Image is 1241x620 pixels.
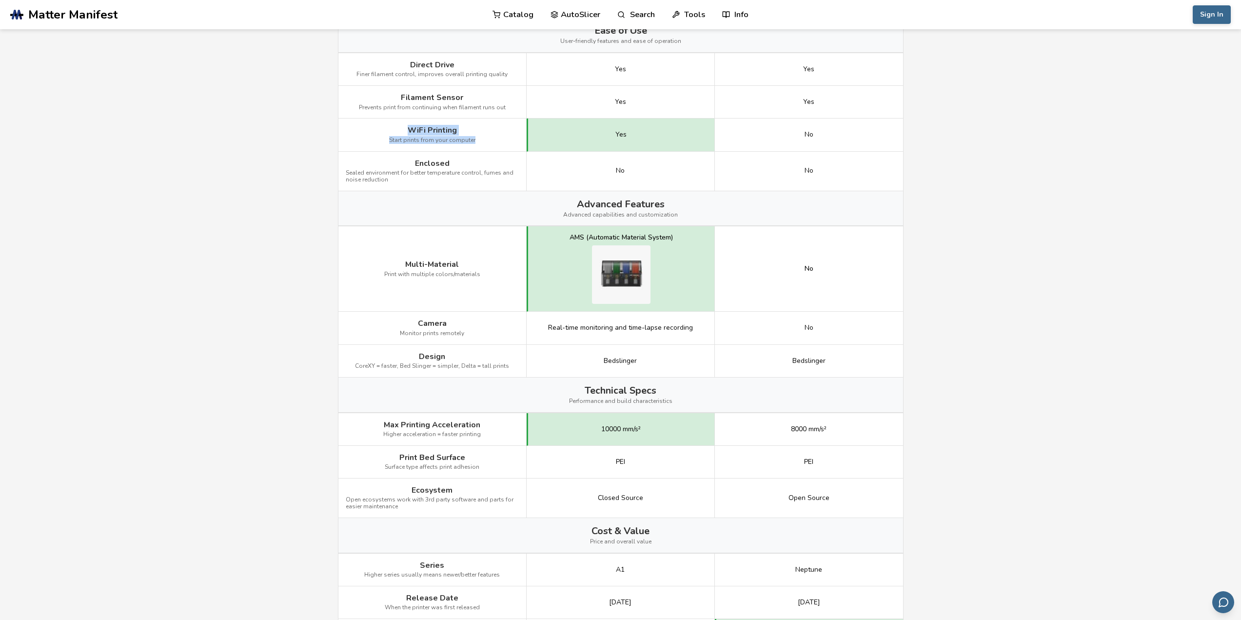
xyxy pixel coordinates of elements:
span: Higher series usually means newer/better features [364,572,500,579]
span: No [616,167,625,175]
button: Send feedback via email [1212,591,1234,613]
span: Start prints from your computer [389,137,475,144]
span: Sealed environment for better temperature control, fumes and noise reduction [346,170,519,183]
span: Yes [803,98,814,106]
span: User-friendly features and ease of operation [560,38,681,45]
span: Matter Manifest [28,8,118,21]
span: Design [419,352,445,361]
span: Bedslinger [604,357,637,365]
span: PEI [616,458,625,466]
span: Finer filament control, improves overall printing quality [356,71,508,78]
span: Max Printing Acceleration [384,420,480,429]
span: Price and overall value [590,539,651,545]
span: Closed Source [598,494,643,502]
span: No [805,324,813,332]
span: Advanced Features [577,199,665,210]
span: Monitor prints remotely [400,330,464,337]
span: No [805,167,813,175]
span: [DATE] [609,599,631,606]
button: Sign In [1193,5,1231,24]
span: Surface type affects print adhesion [385,464,479,471]
span: WiFi Printing [408,126,457,135]
span: Print Bed Surface [399,453,465,462]
span: Ecosystem [412,486,453,495]
span: Camera [418,319,447,328]
span: Enclosed [415,159,450,168]
span: Series [420,561,444,570]
span: Cost & Value [591,525,650,537]
span: Ease of Use [594,25,647,36]
span: Neptune [795,566,822,574]
span: Technical Specs [585,385,656,396]
span: 8000 mm/s² [791,425,827,433]
span: [DATE] [798,599,820,606]
span: Release Date [406,594,458,602]
span: Direct Drive [410,60,454,69]
span: Filament Sensor [401,93,463,102]
span: CoreXY = faster, Bed Slinger = simpler, Delta = tall prints [355,363,509,370]
span: No [805,131,813,139]
span: Prevents print from continuing when filament runs out [359,104,506,111]
div: AMS (Automatic Material System) [570,234,673,241]
span: Yes [803,65,814,73]
span: Yes [615,131,627,139]
span: Yes [615,65,626,73]
div: No [805,265,813,273]
span: Higher acceleration = faster printing [383,431,481,438]
span: Bedslinger [792,357,826,365]
span: Yes [615,98,626,106]
span: A1 [616,566,625,574]
span: 10000 mm/s² [601,425,641,433]
span: Open ecosystems work with 3rd party software and parts for easier maintenance [346,497,519,510]
span: Advanced capabilities and customization [563,212,678,219]
span: Open Source [788,494,829,502]
span: When the printer was first released [385,604,480,611]
span: Real-time monitoring and time-lapse recording [548,324,693,332]
span: Multi-Material [405,260,459,269]
img: Bambu Lab A1 multi-material system [592,245,650,304]
span: PEI [804,458,813,466]
span: Print with multiple colors/materials [384,271,480,278]
span: Performance and build characteristics [569,398,672,405]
